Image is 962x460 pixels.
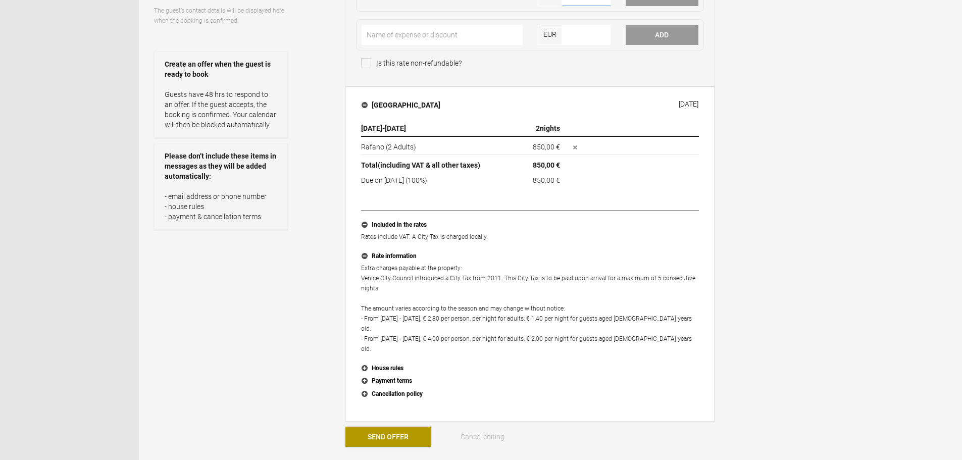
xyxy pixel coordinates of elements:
th: - [361,121,496,136]
span: Is this rate non-refundable? [361,58,462,68]
div: [DATE] [679,100,698,108]
span: 2 [536,124,540,132]
p: Guests have 48 hrs to respond to an offer. If the guest accepts, the booking is confirmed. Your c... [165,89,277,130]
button: Send Offer [345,427,431,447]
span: EUR [538,25,562,45]
button: [GEOGRAPHIC_DATA] [DATE] [353,94,706,116]
input: Name of expense or discount [362,25,522,45]
th: Total [361,155,496,173]
strong: Please don’t include these items in messages as they will be added automatically: [165,151,277,181]
button: Cancel editing [440,427,526,447]
th: nights [496,121,564,136]
strong: Create an offer when the guest is ready to book [165,59,277,79]
button: Included in the rates [361,219,699,232]
td: Due on [DATE] (100%) [361,173,496,185]
flynt-currency: 850,00 € [533,176,560,184]
p: Extra charges payable at the property: Venice City Council introduced a City Tax from 2011. This ... [361,263,699,354]
button: Add [626,25,698,45]
span: [DATE] [385,124,406,132]
td: Rafano (2 Adults) [361,136,496,155]
p: The guest’s contact details will be displayed here when the booking is confirmed. [154,6,288,26]
p: Rates include VAT. A City Tax is charged locally. [361,232,699,242]
flynt-currency: 850,00 € [533,143,560,151]
button: Rate information [361,250,699,263]
button: House rules [361,362,699,375]
span: (including VAT & all other taxes) [378,161,480,169]
flynt-currency: 850,00 € [533,161,560,169]
p: - email address or phone number - house rules - payment & cancellation terms [165,191,277,222]
button: Payment terms [361,375,699,388]
span: [DATE] [361,124,382,132]
h4: [GEOGRAPHIC_DATA] [362,100,440,110]
button: Cancellation policy [361,388,699,401]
